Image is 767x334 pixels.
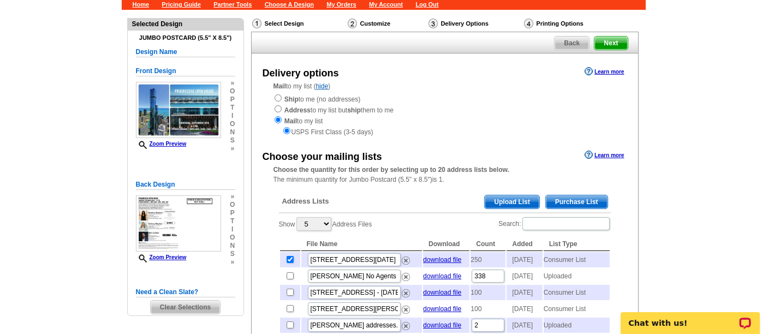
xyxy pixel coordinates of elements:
span: o [230,234,235,242]
td: Consumer List [544,301,610,317]
h5: Back Design [136,180,235,190]
th: File Name [301,237,423,251]
img: small-thumb.jpg [136,82,221,138]
span: Next [594,37,627,50]
span: o [230,120,235,128]
a: Back [554,36,590,50]
a: Remove this list [402,287,410,295]
span: t [230,104,235,112]
td: 100 [471,285,506,300]
a: hide [316,82,329,90]
img: Printing Options & Summary [524,19,533,28]
div: Customize [347,18,427,29]
div: USPS First Class (3-5 days) [273,126,616,137]
div: Choose your mailing lists [263,150,382,164]
a: My Account [369,1,403,8]
span: » [230,145,235,153]
label: Search: [498,216,610,231]
img: delete.png [402,322,410,330]
img: small-thumb.jpg [136,195,221,252]
td: Consumer List [544,252,610,267]
input: Search: [522,217,610,230]
strong: ship [347,106,361,114]
strong: Ship [284,96,299,103]
a: download file [423,256,461,264]
span: Upload List [485,195,539,208]
div: Select Design [251,18,347,32]
td: [DATE] [507,252,542,267]
a: Learn more [585,151,624,159]
div: The minimum quantity for Jumbo Postcard (5.5" x 8.5")is 1. [252,165,638,184]
select: ShowAddress Files [296,217,331,231]
a: download file [423,289,461,296]
span: » [230,258,235,266]
a: Learn more [585,67,624,76]
div: Printing Options [523,18,620,29]
span: t [230,217,235,225]
h5: Need a Clean Slate? [136,287,235,297]
strong: Mail [284,117,297,125]
a: download file [423,321,461,329]
span: i [230,225,235,234]
span: Back [555,37,589,50]
h4: Jumbo Postcard (5.5" x 8.5") [136,34,235,41]
div: to me (no addresses) to my list but them to me to my list [273,93,616,137]
span: Clear Selections [151,301,220,314]
a: Partner Tools [213,1,252,8]
a: Remove this list [402,303,410,311]
img: Delivery Options [429,19,438,28]
span: n [230,242,235,250]
span: » [230,193,235,201]
span: n [230,128,235,136]
img: delete.png [402,257,410,265]
td: Consumer List [544,285,610,300]
span: p [230,96,235,104]
h5: Design Name [136,47,235,57]
span: Address Lists [282,196,329,206]
td: Uploaded [544,318,610,333]
a: Remove this list [402,320,410,327]
a: Choose A Design [265,1,314,8]
span: o [230,87,235,96]
img: Select Design [252,19,261,28]
td: Uploaded [544,269,610,284]
th: Count [471,237,506,251]
a: Home [133,1,150,8]
a: Zoom Preview [136,254,187,260]
div: to my list ( ) [252,81,638,137]
a: Remove this list [402,254,410,262]
th: Added [507,237,542,251]
td: [DATE] [507,318,542,333]
th: List Type [544,237,610,251]
img: delete.png [402,273,410,281]
a: Zoom Preview [136,141,187,147]
a: My Orders [326,1,356,8]
img: delete.png [402,306,410,314]
a: Remove this list [402,271,410,278]
a: Pricing Guide [162,1,201,8]
span: Purchase List [546,195,608,208]
span: s [230,250,235,258]
div: Delivery Options [427,18,523,32]
span: i [230,112,235,120]
strong: Mail [273,82,286,90]
span: » [230,79,235,87]
label: Show Address Files [279,216,372,232]
a: download file [423,305,461,313]
span: p [230,209,235,217]
strong: Address [284,106,311,114]
strong: Choose the quantity for this order by selecting up to 20 address lists below. [273,166,509,174]
span: o [230,201,235,209]
td: 100 [471,301,506,317]
div: Selected Design [128,19,243,29]
td: [DATE] [507,269,542,284]
th: Download [423,237,469,251]
td: [DATE] [507,285,542,300]
img: Customize [348,19,357,28]
span: s [230,136,235,145]
a: Log Out [415,1,438,8]
td: [DATE] [507,301,542,317]
h5: Front Design [136,66,235,76]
